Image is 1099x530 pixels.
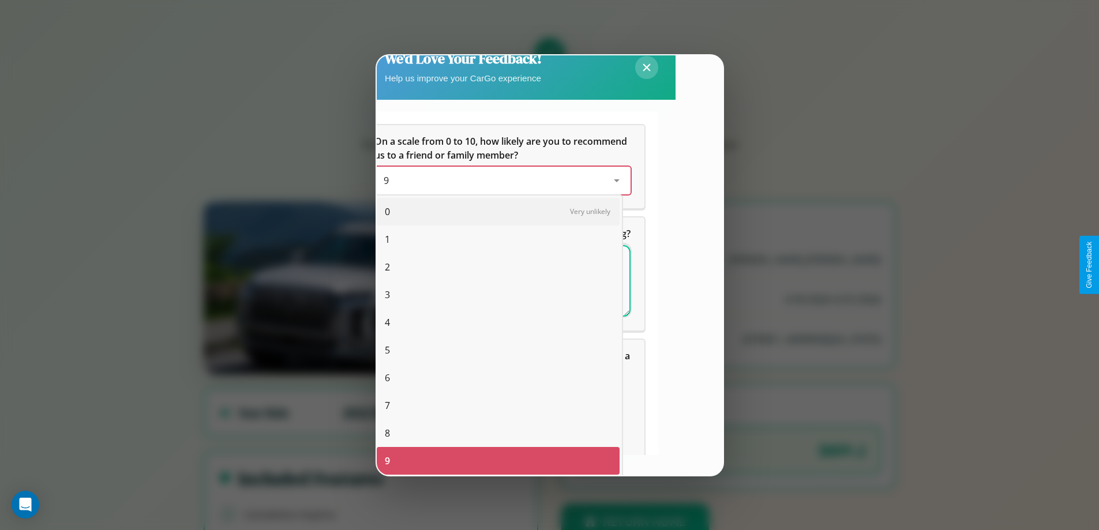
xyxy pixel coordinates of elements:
[377,281,620,309] div: 3
[374,135,629,161] span: On a scale from 0 to 10, how likely are you to recommend us to a friend or family member?
[377,225,620,253] div: 1
[377,253,620,281] div: 2
[385,343,390,357] span: 5
[1085,242,1093,288] div: Give Feedback
[377,475,620,502] div: 10
[377,447,620,475] div: 9
[384,174,389,187] span: 9
[385,70,542,86] p: Help us improve your CarGo experience
[385,426,390,440] span: 8
[374,167,631,194] div: On a scale from 0 to 10, how likely are you to recommend us to a friend or family member?
[385,205,390,219] span: 0
[385,371,390,385] span: 6
[361,125,644,208] div: On a scale from 0 to 10, how likely are you to recommend us to a friend or family member?
[385,399,390,412] span: 7
[377,198,620,225] div: 0
[377,336,620,364] div: 5
[374,349,632,376] span: Which of the following features do you value the most in a vehicle?
[385,288,390,302] span: 3
[385,454,390,468] span: 9
[374,134,631,162] h5: On a scale from 0 to 10, how likely are you to recommend us to a friend or family member?
[385,315,390,329] span: 4
[377,392,620,419] div: 7
[377,364,620,392] div: 6
[385,232,390,246] span: 1
[570,206,610,216] span: Very unlikely
[377,419,620,447] div: 8
[385,260,390,274] span: 2
[12,491,39,518] div: Open Intercom Messenger
[385,49,542,68] h2: We'd Love Your Feedback!
[377,309,620,336] div: 4
[374,227,631,240] span: What can we do to make your experience more satisfying?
